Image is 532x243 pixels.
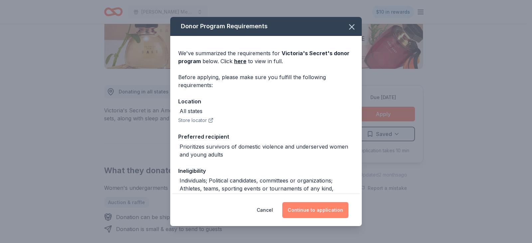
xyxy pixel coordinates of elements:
button: Cancel [257,202,273,218]
div: Prioritizes survivors of domestic violence and underserved women and young adults [180,143,354,159]
div: Donor Program Requirements [170,17,362,36]
button: Store locator [178,116,213,124]
div: All states [180,107,202,115]
div: We've summarized the requirements for below. Click to view in full. [178,49,354,65]
a: here [234,57,246,65]
div: Location [178,97,354,106]
div: Ineligibility [178,167,354,175]
div: Before applying, please make sure you fulfill the following requirements: [178,73,354,89]
button: Continue to application [282,202,348,218]
div: Preferred recipient [178,132,354,141]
